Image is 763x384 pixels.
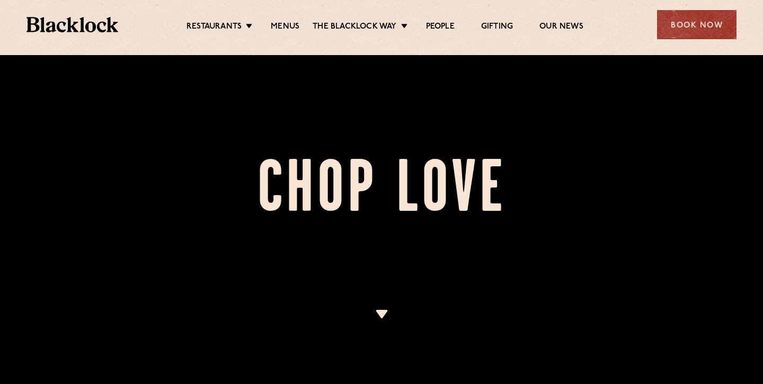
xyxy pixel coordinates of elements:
a: The Blacklock Way [313,22,396,33]
a: Our News [539,22,583,33]
a: Menus [271,22,299,33]
a: Restaurants [187,22,242,33]
div: Book Now [657,10,737,39]
a: People [426,22,455,33]
img: BL_Textured_Logo-footer-cropped.svg [26,17,118,32]
a: Gifting [481,22,513,33]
